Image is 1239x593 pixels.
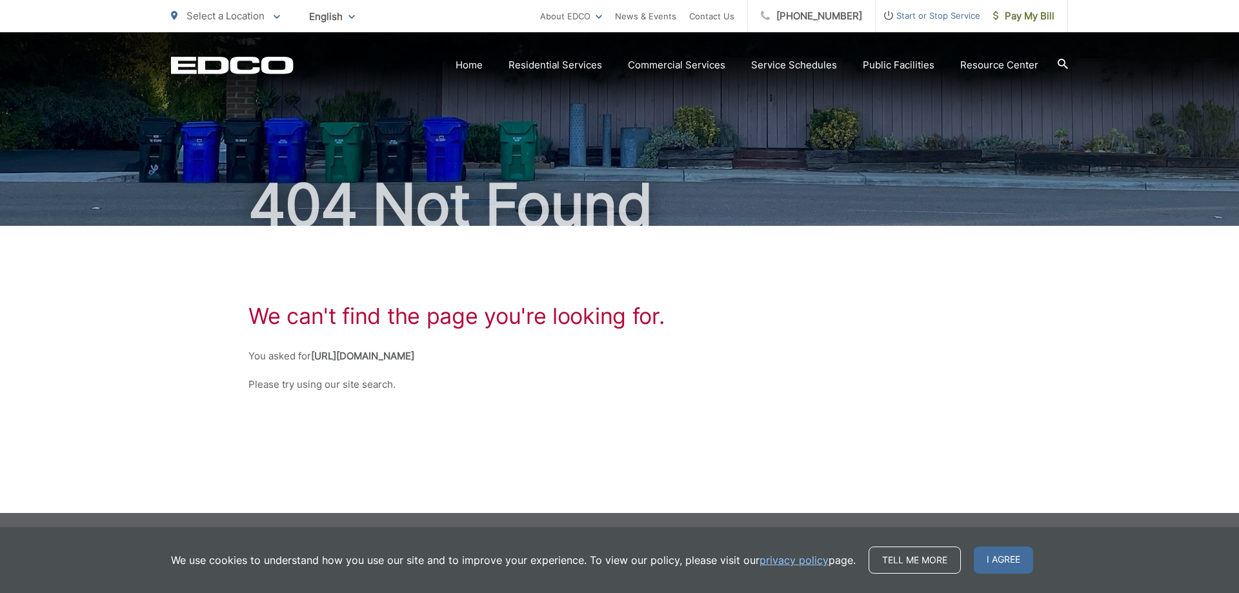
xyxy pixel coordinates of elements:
[171,173,1068,237] h1: 404 Not Found
[456,57,483,73] a: Home
[248,377,991,392] p: Please try using our site search.
[760,552,829,568] a: privacy policy
[509,57,602,73] a: Residential Services
[960,57,1038,73] a: Resource Center
[186,10,265,22] span: Select a Location
[248,348,991,364] p: You asked for
[628,57,725,73] a: Commercial Services
[615,8,676,24] a: News & Events
[863,57,934,73] a: Public Facilities
[974,547,1033,574] span: I agree
[540,8,602,24] a: About EDCO
[689,8,734,24] a: Contact Us
[751,57,837,73] a: Service Schedules
[171,56,294,74] a: EDCD logo. Return to the homepage.
[248,303,991,329] h2: We can't find the page you're looking for.
[311,350,414,362] strong: [URL][DOMAIN_NAME]
[299,5,365,28] span: English
[993,8,1054,24] span: Pay My Bill
[869,547,961,574] a: Tell me more
[171,552,856,568] p: We use cookies to understand how you use our site and to improve your experience. To view our pol...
